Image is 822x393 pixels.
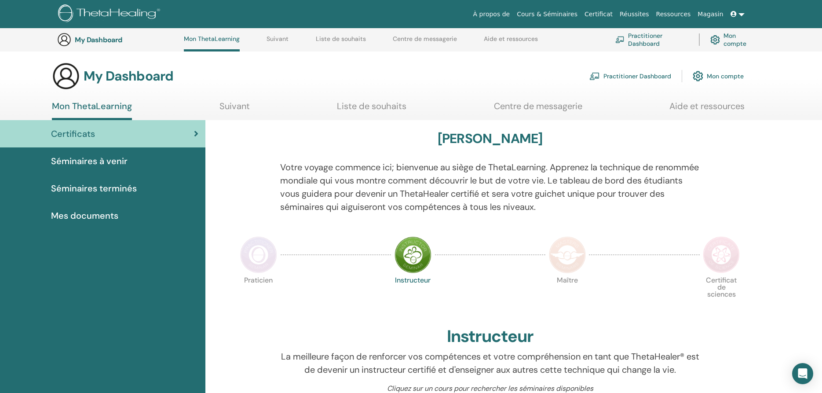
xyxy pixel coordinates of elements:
h3: [PERSON_NAME] [438,131,543,147]
a: Liste de souhaits [337,101,406,118]
a: Practitioner Dashboard [589,66,671,86]
span: Séminaires à venir [51,154,128,168]
a: Practitioner Dashboard [615,30,688,49]
p: La meilleure façon de renforcer vos compétences et votre compréhension en tant que ThetaHealer® e... [280,350,700,376]
a: Liste de souhaits [316,35,366,49]
img: Certificate of Science [703,236,740,273]
img: Instructor [395,236,431,273]
img: cog.svg [693,69,703,84]
a: Ressources [653,6,694,22]
a: Mon ThetaLearning [52,101,132,120]
p: Maître [549,277,586,314]
a: Suivant [219,101,250,118]
div: Open Intercom Messenger [792,363,813,384]
a: Cours & Séminaires [513,6,581,22]
img: cog.svg [710,33,720,46]
img: chalkboard-teacher.svg [589,72,600,80]
a: Certificat [581,6,616,22]
a: Suivant [267,35,289,49]
img: generic-user-icon.jpg [52,62,80,90]
a: Mon compte [710,30,756,49]
a: Centre de messagerie [494,101,582,118]
a: Réussites [616,6,652,22]
span: Mes documents [51,209,118,222]
p: Praticien [240,277,277,314]
h2: Instructeur [447,327,533,347]
a: Centre de messagerie [393,35,457,49]
img: generic-user-icon.jpg [57,33,71,47]
p: Instructeur [395,277,431,314]
img: Practitioner [240,236,277,273]
a: À propos de [470,6,514,22]
h3: My Dashboard [84,68,173,84]
h3: My Dashboard [75,36,163,44]
a: Mon ThetaLearning [184,35,240,51]
img: chalkboard-teacher.svg [615,36,625,43]
p: Votre voyage commence ici; bienvenue au siège de ThetaLearning. Apprenez la technique de renommée... [280,161,700,213]
a: Mon compte [693,66,744,86]
a: Aide et ressources [669,101,745,118]
img: logo.png [58,4,163,24]
span: Certificats [51,127,95,140]
img: Master [549,236,586,273]
span: Séminaires terminés [51,182,137,195]
p: Certificat de sciences [703,277,740,314]
a: Magasin [694,6,727,22]
a: Aide et ressources [484,35,538,49]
